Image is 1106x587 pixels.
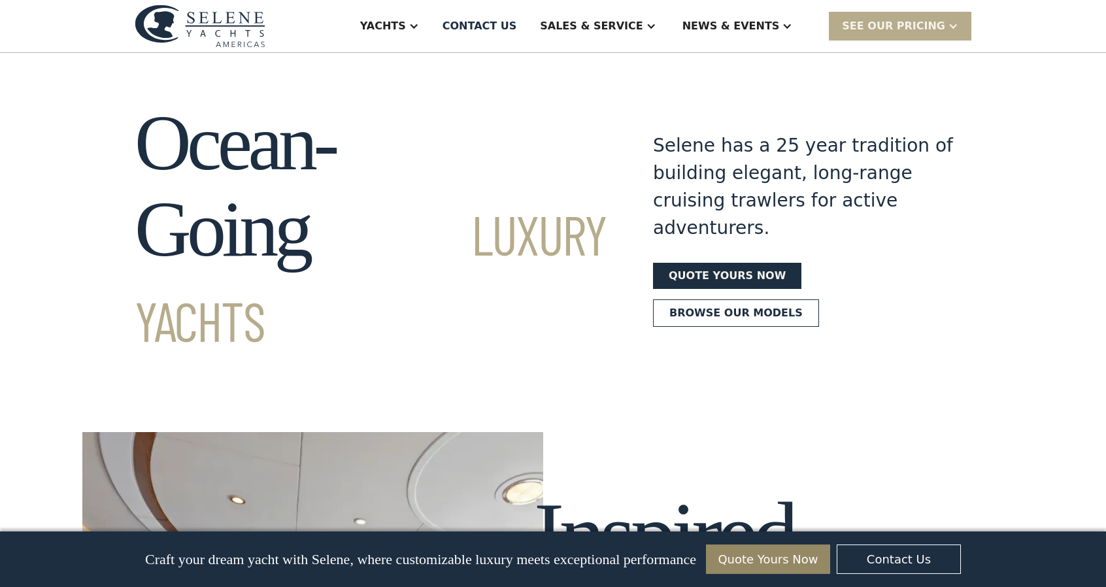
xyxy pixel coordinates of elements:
[842,18,945,34] div: SEE Our Pricing
[653,263,801,289] a: Quote yours now
[135,100,606,359] h1: Ocean-Going
[682,18,780,34] div: News & EVENTS
[360,18,406,34] div: Yachts
[540,18,643,34] div: Sales & Service
[706,545,830,574] a: Quote Yours Now
[135,201,606,353] span: Luxury Yachts
[145,551,696,568] p: Craft your dream yacht with Selene, where customizable luxury meets exceptional performance
[829,12,971,40] div: SEE Our Pricing
[837,545,961,574] a: Contact Us
[135,5,265,47] img: logo
[653,299,819,327] a: Browse our models
[653,132,954,242] div: Selene has a 25 year tradition of building elegant, long-range cruising trawlers for active adven...
[443,18,517,34] div: Contact US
